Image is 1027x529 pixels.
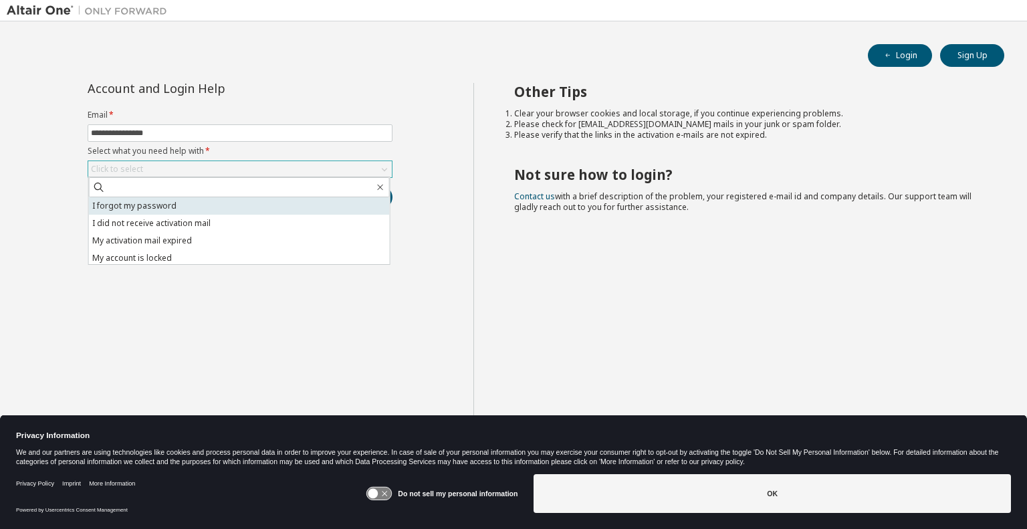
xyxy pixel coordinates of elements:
[88,110,392,120] label: Email
[514,119,981,130] li: Please check for [EMAIL_ADDRESS][DOMAIN_NAME] mails in your junk or spam folder.
[514,108,981,119] li: Clear your browser cookies and local storage, if you continue experiencing problems.
[514,191,555,202] a: Contact us
[88,83,332,94] div: Account and Login Help
[514,130,981,140] li: Please verify that the links in the activation e-mails are not expired.
[514,83,981,100] h2: Other Tips
[7,4,174,17] img: Altair One
[91,164,143,175] div: Click to select
[88,161,392,177] div: Click to select
[940,44,1004,67] button: Sign Up
[89,197,390,215] li: I forgot my password
[868,44,932,67] button: Login
[514,166,981,183] h2: Not sure how to login?
[88,146,392,156] label: Select what you need help with
[514,191,972,213] span: with a brief description of the problem, your registered e-mail id and company details. Our suppo...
